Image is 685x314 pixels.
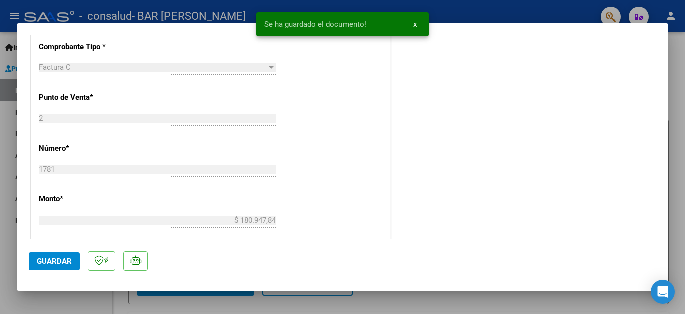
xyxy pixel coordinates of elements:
[413,20,417,29] span: x
[405,15,425,33] button: x
[39,92,142,103] p: Punto de Venta
[264,19,366,29] span: Se ha guardado el documento!
[29,252,80,270] button: Guardar
[39,193,142,205] p: Monto
[37,257,72,266] span: Guardar
[39,143,142,154] p: Número
[39,63,71,72] span: Factura C
[651,280,675,304] div: Open Intercom Messenger
[39,41,142,53] p: Comprobante Tipo *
